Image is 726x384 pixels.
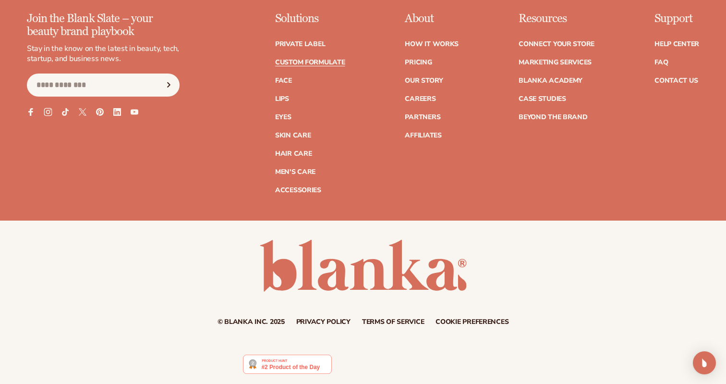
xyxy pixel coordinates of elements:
p: Resources [519,12,594,25]
a: Partners [405,114,440,121]
img: Blanka - Start a beauty or cosmetic line in under 5 minutes | Product Hunt [243,355,332,374]
a: Hair Care [275,150,312,157]
a: Affiliates [405,132,441,139]
a: Contact Us [654,77,698,84]
div: Open Intercom Messenger [693,351,716,374]
a: Cookie preferences [436,319,508,325]
a: Beyond the brand [519,114,588,121]
a: Pricing [405,59,432,66]
a: FAQ [654,59,668,66]
p: Join the Blank Slate – your beauty brand playbook [27,12,180,38]
a: How It Works [405,41,459,48]
small: © Blanka Inc. 2025 [218,317,285,326]
a: Privacy policy [296,319,351,325]
a: Lips [275,96,289,102]
a: Blanka Academy [519,77,582,84]
button: Subscribe [158,74,179,97]
p: Support [654,12,699,25]
a: Men's Care [275,169,315,175]
iframe: Customer reviews powered by Trustpilot [339,354,483,379]
a: Marketing services [519,59,592,66]
p: Solutions [275,12,345,25]
a: Accessories [275,187,321,194]
a: Careers [405,96,436,102]
a: Connect your store [519,41,594,48]
a: Skin Care [275,132,311,139]
a: Private label [275,41,325,48]
a: Case Studies [519,96,566,102]
a: Terms of service [362,319,424,325]
p: Stay in the know on the latest in beauty, tech, startup, and business news. [27,44,180,64]
a: Help Center [654,41,699,48]
a: Custom formulate [275,59,345,66]
a: Our Story [405,77,443,84]
p: About [405,12,459,25]
a: Eyes [275,114,291,121]
a: Face [275,77,292,84]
